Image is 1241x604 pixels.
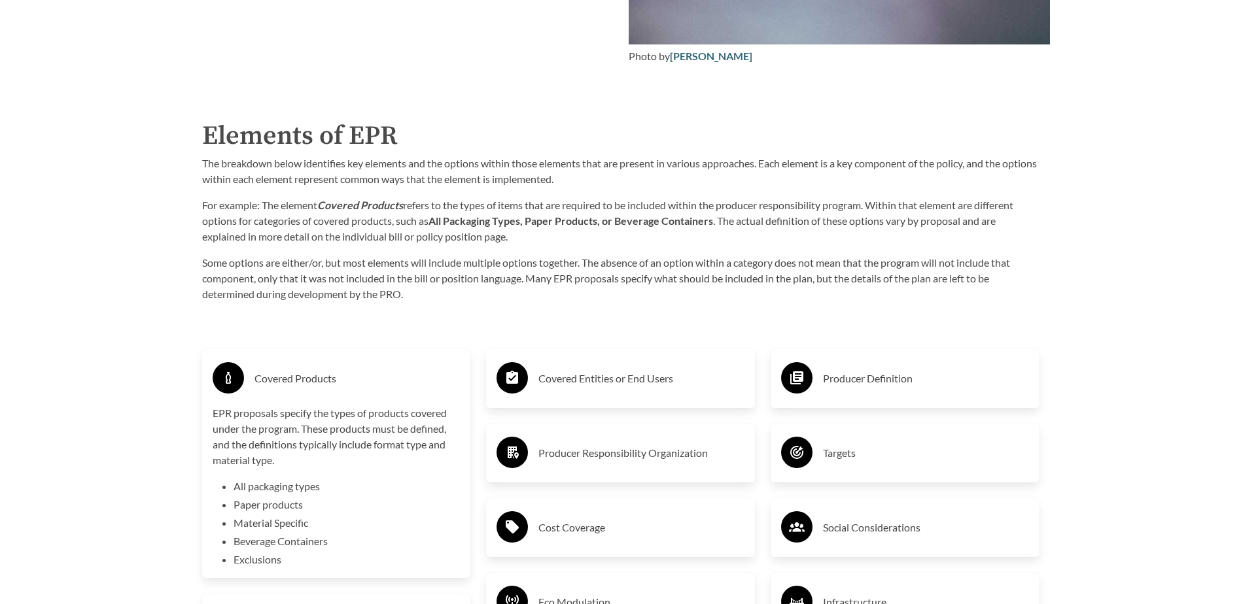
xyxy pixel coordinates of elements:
li: Material Specific [234,515,461,531]
h2: Elements of EPR [202,116,1040,156]
h3: Producer Responsibility Organization [538,443,744,463]
h3: Social Considerations [823,517,1029,538]
strong: All Packaging Types, Paper Products, or Beverage Containers [428,214,713,227]
p: The breakdown below identifies key elements and the options within those elements that are presen... [202,156,1040,187]
h3: Producer Definition [823,368,1029,389]
li: Exclusions [234,552,461,567]
li: Beverage Containers [234,533,461,549]
a: [PERSON_NAME] [670,50,752,62]
li: Paper products [234,497,461,512]
strong: Covered Products [317,199,403,211]
h3: Covered Products [254,368,461,389]
p: For example: The element refers to the types of items that are required to be included within the... [202,197,1040,244]
h3: Cost Coverage [538,517,744,538]
div: Photo by [629,48,1050,64]
p: Some options are either/or, but most elements will include multiple options together. The absence... [202,255,1040,302]
h3: Targets [823,443,1029,463]
h3: Covered Entities or End Users [538,368,744,389]
li: All packaging types [234,478,461,494]
p: EPR proposals specify the types of products covered under the program. These products must be def... [213,405,461,468]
